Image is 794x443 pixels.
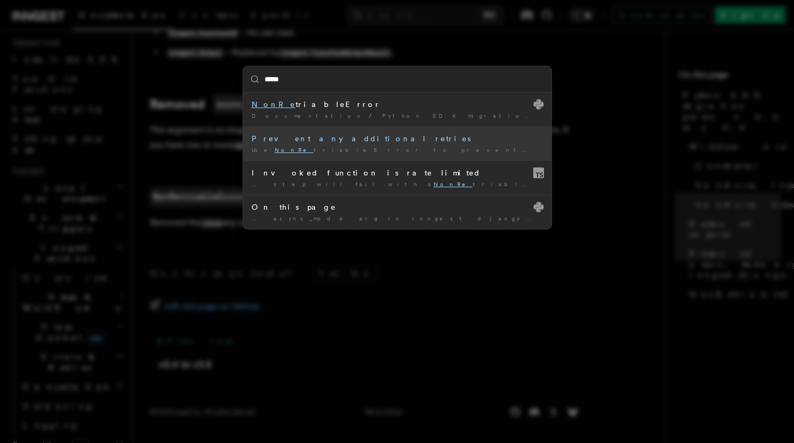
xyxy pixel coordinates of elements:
span: Documentation [252,112,365,119]
div: triableError [252,99,543,110]
span: Python SDK migration guide: v0.3 to v0.4 [382,112,714,119]
div: Use triableError to prevent Inngest from retrying the … [252,146,543,154]
div: On this page [252,202,543,212]
div: Invoked function is rate limited [252,167,543,178]
div: … async_mode arg in inngest.django.serve triableError [252,215,543,223]
div: … step will fail with a triableError. It's … [252,180,543,188]
mark: NonRe [275,147,314,153]
div: Prevent any additional retries [252,133,543,144]
mark: NonRe [434,181,473,187]
mark: NonRe [252,100,296,109]
span: / [369,112,378,119]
